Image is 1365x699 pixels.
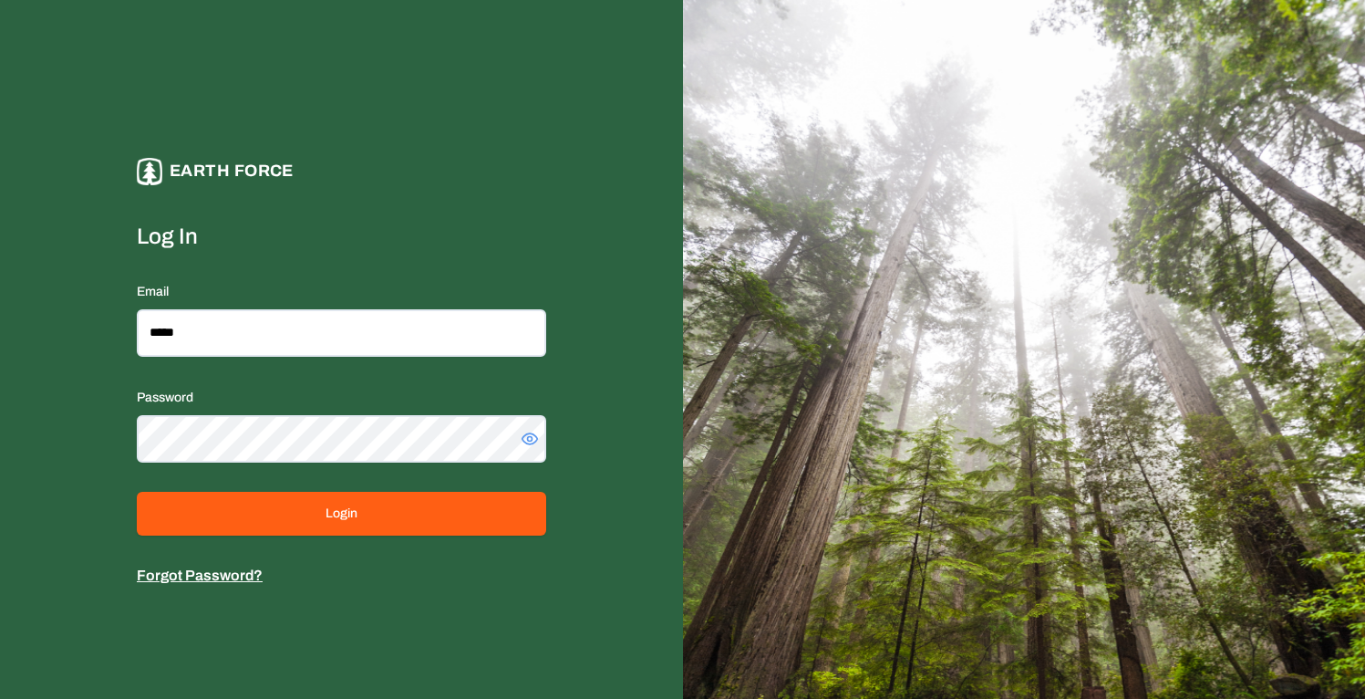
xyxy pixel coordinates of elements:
[137,391,193,404] label: Password
[137,565,546,587] p: Forgot Password?
[137,222,546,251] label: Log In
[137,492,546,536] button: Login
[137,285,169,298] label: Email
[170,158,294,184] p: Earth force
[137,158,162,184] img: earthforce-logo-white-uG4MPadI.svg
